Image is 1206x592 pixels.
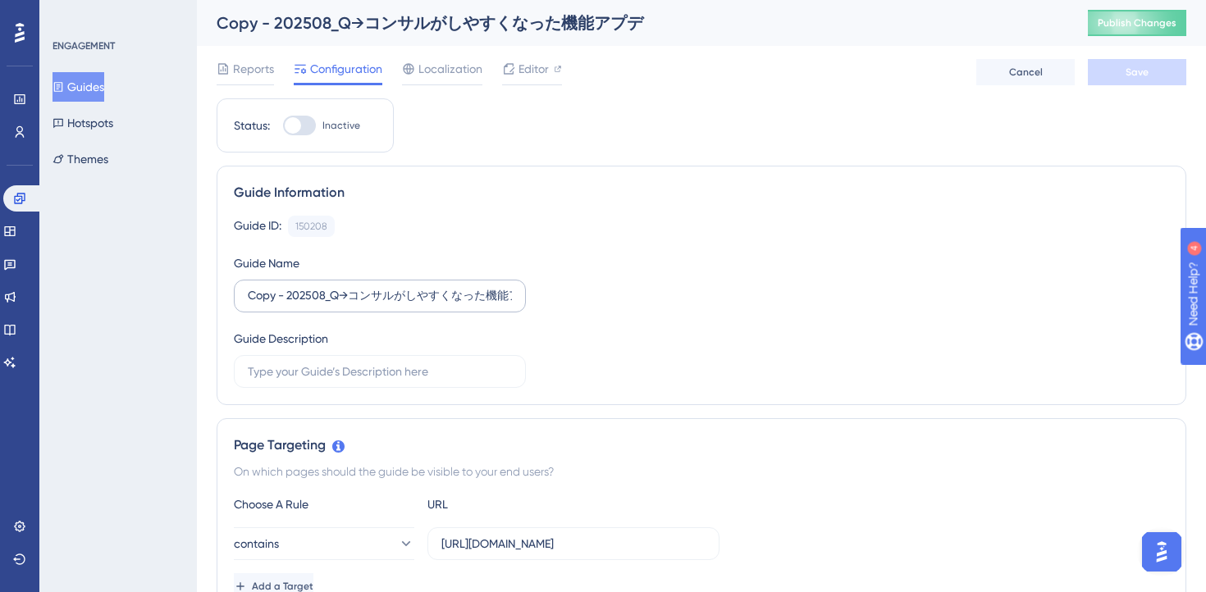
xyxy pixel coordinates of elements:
span: Need Help? [39,4,103,24]
div: 4 [114,8,119,21]
div: On which pages should the guide be visible to your end users? [234,462,1169,481]
span: Save [1126,66,1149,79]
span: Inactive [322,119,360,132]
span: Cancel [1009,66,1043,79]
span: contains [234,534,279,553]
span: Editor [518,59,549,79]
button: Publish Changes [1088,10,1186,36]
input: Type your Guide’s Description here [248,362,512,380]
button: Save [1088,59,1186,85]
input: Type your Guide’s Name here [248,287,512,305]
button: Themes [53,144,108,174]
span: Localization [418,59,482,79]
button: Cancel [976,59,1075,85]
span: Reports [233,59,274,79]
button: contains [234,527,414,560]
div: Choose A Rule [234,494,414,514]
div: Guide Information [234,183,1169,203]
button: Hotspots [53,108,113,138]
div: Guide Description [234,329,328,348]
div: 150208 [295,220,327,233]
div: URL [427,494,608,514]
span: Configuration [310,59,382,79]
div: Guide ID: [234,216,281,237]
div: ENGAGEMENT [53,39,115,52]
div: Page Targeting [234,435,1169,455]
input: yourwebsite.com/path [441,535,706,553]
div: Guide Name [234,253,299,273]
button: Guides [53,72,104,102]
iframe: UserGuiding AI Assistant Launcher [1137,527,1186,576]
div: Status: [234,116,270,135]
div: Copy - 202508_Q→コンサルがしやすくなった機能アプデ [217,11,1047,34]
